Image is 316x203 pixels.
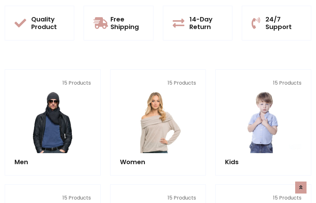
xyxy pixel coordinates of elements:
h5: Quality Product [31,15,64,31]
h5: Women [120,158,196,166]
h5: 14-Day Return [189,15,223,31]
h5: Kids [225,158,301,166]
p: 15 Products [15,194,91,202]
p: 15 Products [225,194,301,202]
h5: Men [15,158,91,166]
p: 15 Products [15,79,91,87]
p: 15 Products [120,79,196,87]
h5: 24/7 Support [265,15,301,31]
p: 15 Products [120,194,196,202]
h5: Free Shipping [110,15,143,31]
p: 15 Products [225,79,301,87]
